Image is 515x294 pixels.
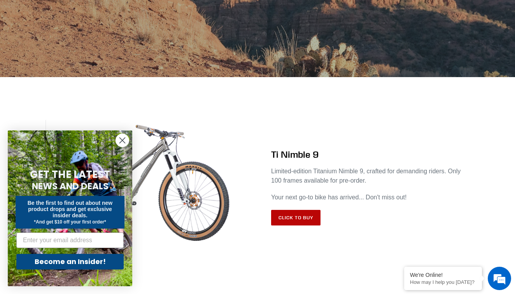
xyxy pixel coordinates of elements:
span: GET THE LATEST [30,167,110,181]
a: Click to Buy: TI NIMBLE 9 [271,210,321,225]
h2: Ti Nimble 9 [271,149,469,160]
p: Limited-edition Titanium Nimble 9, crafted for demanding riders. Only 100 frames available for pr... [271,167,469,185]
button: Close dialog [116,134,129,147]
input: Enter your email address [16,232,124,248]
button: Become an Insider! [16,254,124,269]
p: How may I help you today? [410,279,476,285]
div: We're Online! [410,272,476,278]
p: Your next go-to bike has arrived... Don't miss out! [271,193,469,202]
span: *And get $10 off your first order* [34,219,106,225]
span: NEWS AND DEALS [32,180,109,192]
span: Be the first to find out about new product drops and get exclusive insider deals. [28,200,113,218]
